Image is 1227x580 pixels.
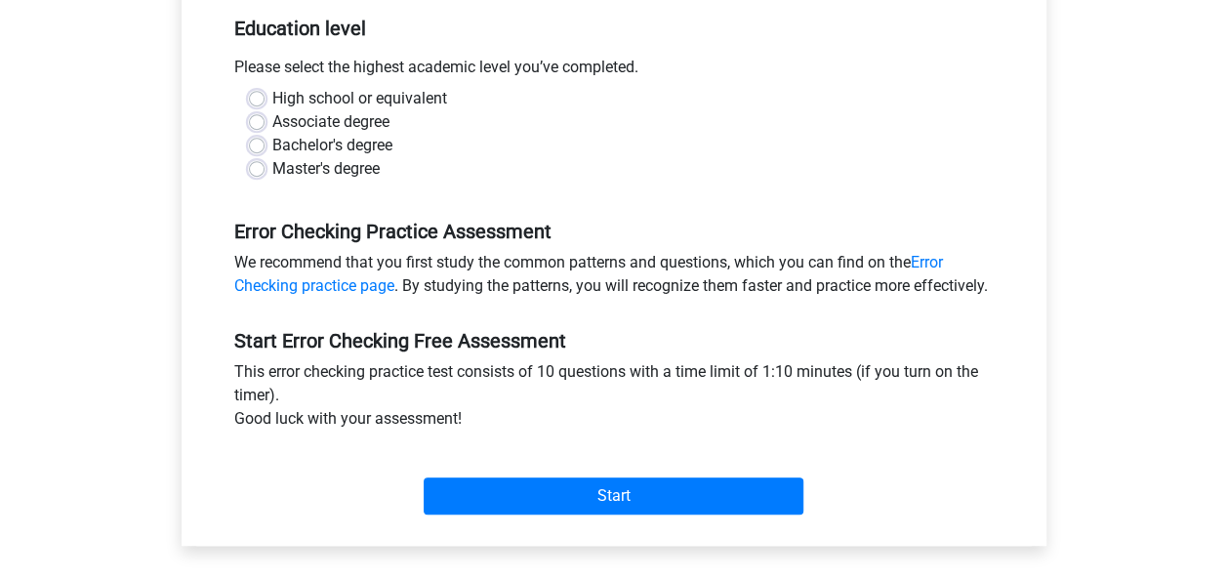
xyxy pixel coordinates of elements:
[424,477,803,515] input: Start
[234,329,994,352] h5: Start Error Checking Free Assessment
[220,56,1008,87] div: Please select the highest academic level you’ve completed.
[272,87,447,110] label: High school or equivalent
[220,251,1008,306] div: We recommend that you first study the common patterns and questions, which you can find on the . ...
[234,220,994,243] h5: Error Checking Practice Assessment
[234,253,943,295] a: Error Checking practice page
[272,134,392,157] label: Bachelor's degree
[272,157,380,181] label: Master's degree
[234,9,994,48] h5: Education level
[272,110,389,134] label: Associate degree
[220,360,1008,438] div: This error checking practice test consists of 10 questions with a time limit of 1:10 minutes (if ...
